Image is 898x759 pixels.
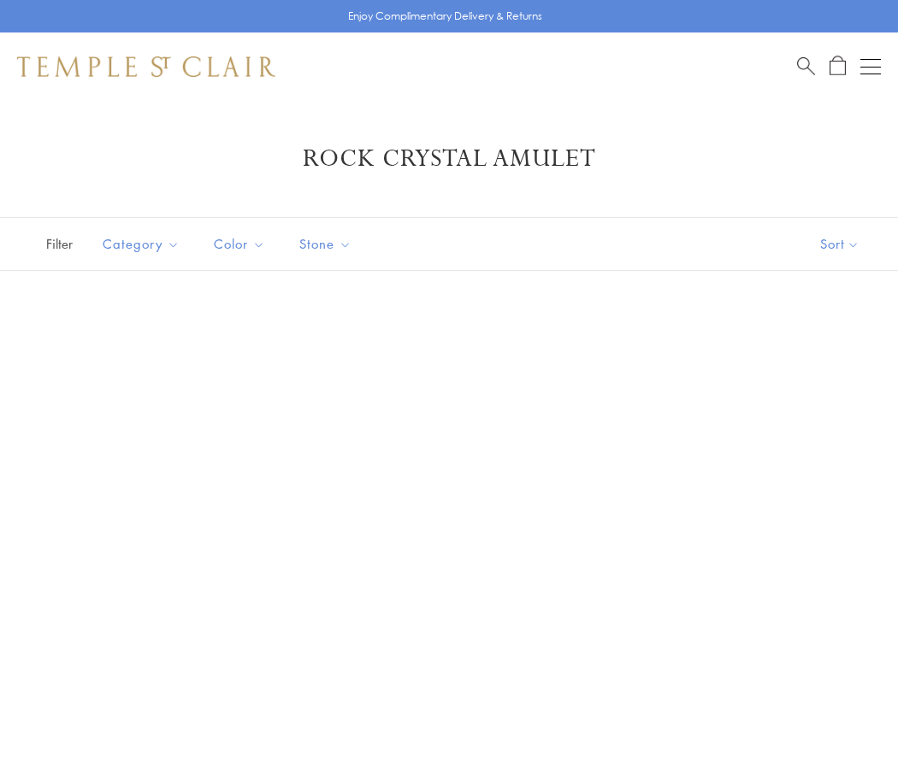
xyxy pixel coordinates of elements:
[17,56,275,77] img: Temple St. Clair
[860,56,881,77] button: Open navigation
[43,144,855,174] h1: Rock Crystal Amulet
[90,225,192,263] button: Category
[205,233,278,255] span: Color
[782,218,898,270] button: Show sort by
[201,225,278,263] button: Color
[94,233,192,255] span: Category
[348,8,542,25] p: Enjoy Complimentary Delivery & Returns
[291,233,364,255] span: Stone
[830,56,846,77] a: Open Shopping Bag
[797,56,815,77] a: Search
[287,225,364,263] button: Stone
